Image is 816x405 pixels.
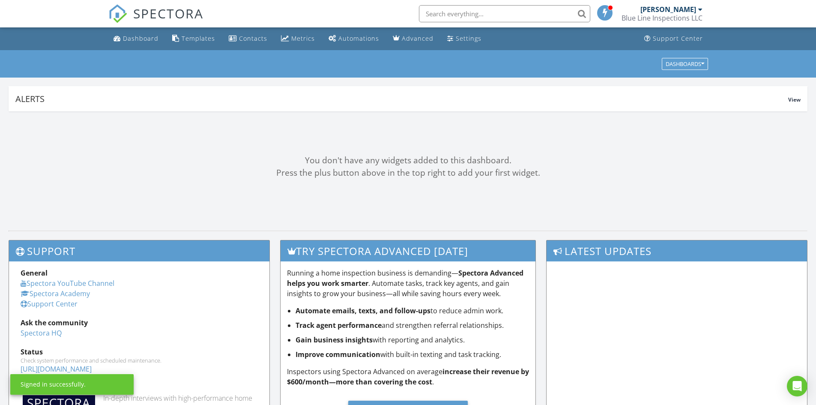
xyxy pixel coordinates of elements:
a: Support Center [21,299,78,309]
strong: Track agent performance [296,321,382,330]
div: Press the plus button above in the top right to add your first widget. [9,167,807,179]
div: Signed in successfully. [21,380,86,389]
a: Metrics [278,31,318,47]
strong: Gain business insights [296,335,373,345]
div: Templates [182,34,215,42]
a: [URL][DOMAIN_NAME] [21,364,92,374]
div: [PERSON_NAME] [640,5,696,14]
a: SPECTORA [108,12,203,30]
div: Check system performance and scheduled maintenance. [21,357,258,364]
strong: Spectora Advanced helps you work smarter [287,268,523,288]
div: Dashboard [123,34,158,42]
li: with reporting and analytics. [296,335,529,345]
h3: Support [9,240,269,261]
span: View [788,96,801,103]
div: Support Center [653,34,703,42]
a: Contacts [225,31,271,47]
div: Dashboards [666,61,704,67]
li: and strengthen referral relationships. [296,320,529,330]
div: Industry Knowledge [21,383,258,393]
div: Metrics [291,34,315,42]
div: Automations [338,34,379,42]
div: Status [21,347,258,357]
a: Spectora HQ [21,328,62,338]
a: Settings [444,31,485,47]
strong: increase their revenue by $600/month—more than covering the cost [287,367,529,387]
div: Ask the community [21,318,258,328]
div: You don't have any widgets added to this dashboard. [9,154,807,167]
div: Alerts [15,93,788,105]
a: Support Center [641,31,706,47]
h3: Try spectora advanced [DATE] [281,240,536,261]
p: Running a home inspection business is demanding— . Automate tasks, track key agents, and gain ins... [287,268,529,299]
div: Contacts [239,34,267,42]
span: SPECTORA [133,4,203,22]
div: Open Intercom Messenger [787,376,807,396]
div: Advanced [402,34,433,42]
a: Spectora YouTube Channel [21,279,114,288]
a: Dashboard [110,31,162,47]
strong: Automate emails, texts, and follow-ups [296,306,430,315]
h3: Latest Updates [547,240,807,261]
a: Spectora Academy [21,289,90,298]
a: Advanced [389,31,437,47]
strong: Improve communication [296,350,380,359]
div: Settings [456,34,481,42]
a: Automations (Basic) [325,31,383,47]
button: Dashboards [662,58,708,70]
input: Search everything... [419,5,590,22]
strong: General [21,268,48,278]
img: The Best Home Inspection Software - Spectora [108,4,127,23]
li: to reduce admin work. [296,306,529,316]
li: with built-in texting and task tracking. [296,349,529,360]
a: Templates [169,31,218,47]
p: Inspectors using Spectora Advanced on average . [287,366,529,387]
div: Blue Line Inspections LLC [622,14,702,22]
